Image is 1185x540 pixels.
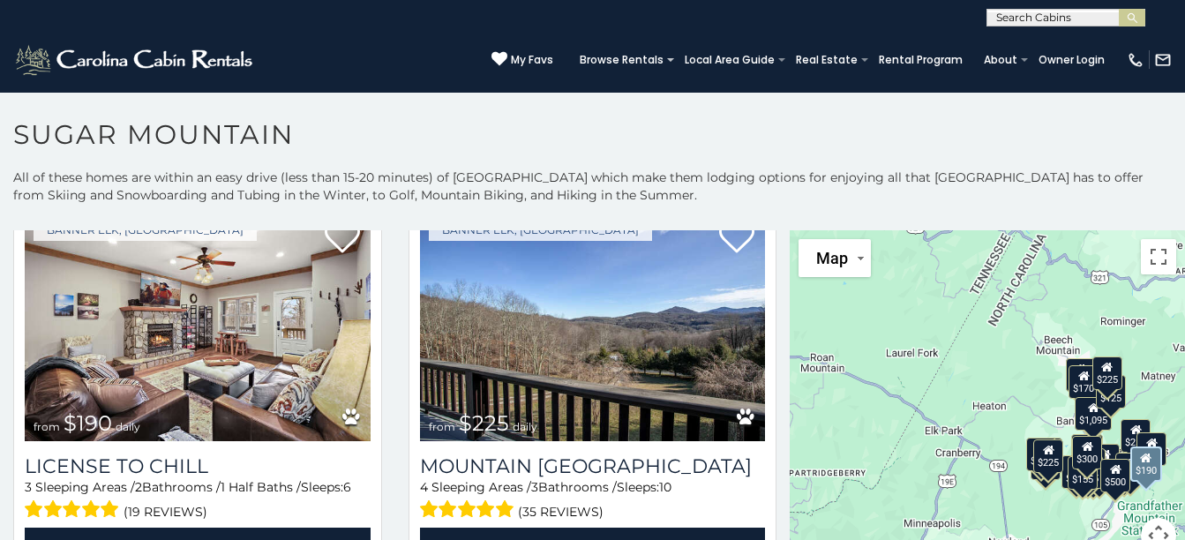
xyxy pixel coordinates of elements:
[420,210,766,441] img: Mountain Skye Lodge
[13,42,258,78] img: White-1-2.png
[420,454,766,478] a: Mountain [GEOGRAPHIC_DATA]
[511,52,553,68] span: My Favs
[513,420,537,433] span: daily
[1072,434,1102,468] div: $190
[25,479,32,495] span: 3
[491,51,553,69] a: My Favs
[1069,365,1099,399] div: $170
[816,249,848,267] span: Map
[1137,432,1167,466] div: $155
[25,478,371,523] div: Sleeping Areas / Bathrooms / Sleeps:
[420,210,766,441] a: Mountain Skye Lodge from $225 daily
[459,410,509,436] span: $225
[429,219,652,241] a: Banner Elk, [GEOGRAPHIC_DATA]
[1130,446,1162,482] div: $190
[25,454,371,478] a: License to Chill
[25,210,371,441] a: License to Chill from $190 daily
[221,479,301,495] span: 1 Half Baths /
[1121,419,1151,453] div: $250
[325,221,360,258] a: Add to favorites
[1075,397,1112,431] div: $1,095
[719,221,754,258] a: Add to favorites
[571,48,672,72] a: Browse Rentals
[1097,375,1127,409] div: $125
[420,454,766,478] h3: Mountain Skye Lodge
[1034,439,1064,473] div: $225
[870,48,971,72] a: Rental Program
[787,48,866,72] a: Real Estate
[25,210,371,441] img: License to Chill
[1101,459,1131,492] div: $500
[531,479,538,495] span: 3
[1072,436,1102,469] div: $300
[64,410,112,436] span: $190
[420,479,428,495] span: 4
[1141,239,1176,274] button: Toggle fullscreen view
[676,48,784,72] a: Local Area Guide
[1070,454,1100,488] div: $175
[135,479,142,495] span: 2
[124,500,207,523] span: (19 reviews)
[1092,356,1122,390] div: $225
[659,479,671,495] span: 10
[34,219,257,241] a: Banner Elk, [GEOGRAPHIC_DATA]
[429,420,455,433] span: from
[1154,51,1172,69] img: mail-regular-white.png
[116,420,140,433] span: daily
[1066,358,1096,392] div: $240
[420,478,766,523] div: Sleeping Areas / Bathrooms / Sleeps:
[1127,51,1144,69] img: phone-regular-white.png
[343,479,351,495] span: 6
[34,420,60,433] span: from
[1030,48,1114,72] a: Owner Login
[799,239,871,277] button: Change map style
[1068,456,1098,490] div: $155
[1026,438,1056,471] div: $240
[518,500,604,523] span: (35 reviews)
[1090,444,1120,477] div: $200
[975,48,1026,72] a: About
